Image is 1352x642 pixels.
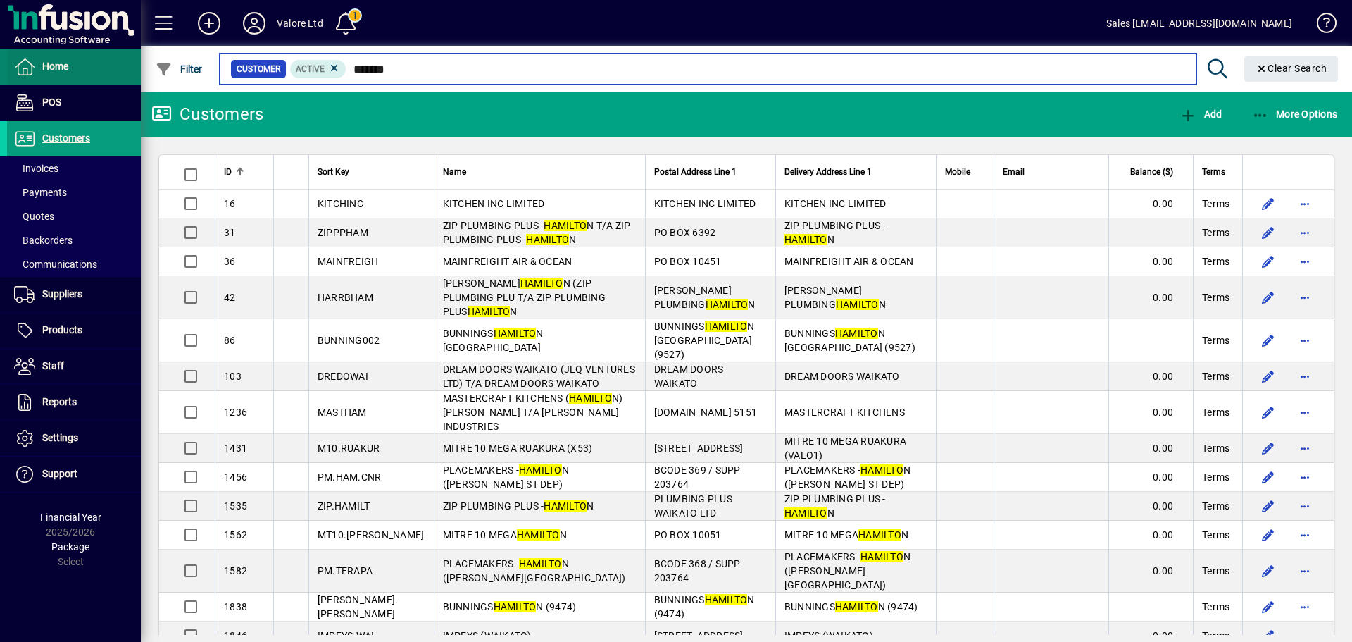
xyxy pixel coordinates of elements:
span: MAINFREIGHT AIR & OCEAN [443,256,572,267]
button: More options [1294,286,1316,309]
span: MAINFREIGH [318,256,379,267]
span: PLACEMAKERS - N ([PERSON_NAME][GEOGRAPHIC_DATA]) [443,558,626,584]
span: MASTERCRAFT KITCHENS ( N) [PERSON_NAME] T/A [PERSON_NAME] INDUSTRIES [443,393,623,432]
a: Suppliers [7,277,141,312]
button: More options [1294,365,1316,388]
span: Postal Address Line 1 [654,164,737,180]
span: BUNNINGS N (9474) [784,601,918,612]
em: HAMILTO [544,220,587,231]
span: Invoices [14,163,58,174]
button: Edit [1257,329,1279,352]
button: More options [1294,495,1316,517]
em: HAMILTO [706,299,749,310]
td: 0.00 [1108,247,1193,276]
button: Filter [152,56,206,82]
a: Products [7,313,141,348]
a: Settings [7,421,141,456]
span: Terms [1202,405,1229,419]
span: Balance ($) [1130,164,1173,180]
span: Terms [1202,369,1229,383]
span: ID [224,164,232,180]
span: DREAM DOORS WAIKATO (JLQ VENTURES LTD) T/A DREAM DOORS WAIKATO [443,364,635,389]
span: Products [42,324,82,335]
button: Add [1176,101,1225,127]
span: Suppliers [42,288,82,300]
button: Clear [1244,56,1339,82]
span: [STREET_ADDRESS] [654,630,744,641]
span: More Options [1252,109,1338,120]
div: Mobile [945,164,985,180]
span: IMPEYS (WAIKATO) [784,630,873,641]
span: Email [1003,164,1025,180]
span: 1236 [224,407,247,418]
div: Name [443,164,637,180]
button: Edit [1257,595,1279,618]
em: HAMILTO [494,328,537,339]
span: MASTERCRAFT KITCHENS [784,407,905,418]
span: PM.TERAPA [318,565,373,576]
span: Support [42,468,77,479]
td: 0.00 [1108,492,1193,521]
button: Edit [1257,250,1279,273]
span: PO BOX 10451 [654,256,722,267]
span: 1535 [224,500,247,512]
span: Mobile [945,164,970,180]
span: Terms [1202,290,1229,304]
span: Terms [1202,499,1229,513]
span: BUNNINGS N [GEOGRAPHIC_DATA] (9527) [784,328,915,353]
em: HAMILTO [835,328,878,339]
span: MT10.[PERSON_NAME] [318,529,425,541]
button: Edit [1257,401,1279,424]
button: More options [1294,221,1316,244]
span: Terms [1202,528,1229,542]
span: Sort Key [318,164,349,180]
span: 1562 [224,529,247,541]
em: HAMILTO [494,601,537,612]
button: Profile [232,11,277,36]
span: ZIP PLUMBING PLUS - N [784,493,886,519]
span: MITRE 10 MEGA RUAKURA (VALO1) [784,436,906,461]
span: BUNNINGS N [GEOGRAPHIC_DATA] (9527) [654,321,755,360]
a: Home [7,49,141,85]
button: More Options [1248,101,1341,127]
button: Edit [1257,221,1279,244]
span: [PERSON_NAME] PLUMBING N [784,285,886,310]
span: Active [296,64,325,74]
em: HAMILTO [520,278,563,289]
em: HAMILTO [519,558,562,569]
td: 0.00 [1108,362,1193,391]
span: Home [42,61,68,72]
span: 1582 [224,565,247,576]
span: Terms [1202,333,1229,347]
a: Knowledge Base [1306,3,1334,49]
span: Terms [1202,470,1229,484]
span: Filter [156,63,203,75]
button: More options [1294,595,1316,618]
td: 0.00 [1108,463,1193,492]
span: KITCHEN INC LIMITED [443,198,545,209]
span: 42 [224,292,236,303]
span: ZIPPPHAM [318,227,368,238]
a: Communications [7,252,141,276]
span: PLACEMAKERS - N ([PERSON_NAME] ST DEP) [784,464,910,490]
button: Edit [1257,192,1279,215]
button: Add [187,11,232,36]
span: [DOMAIN_NAME] 5151 [654,407,758,418]
span: HARRBHAM [318,292,373,303]
span: MAINFREIGHT AIR & OCEAN [784,256,914,267]
span: ZIP PLUMBING PLUS - N T/A ZIP PLUMBING PLUS - N [443,220,631,245]
div: Email [1003,164,1100,180]
td: 0.00 [1108,190,1193,218]
span: MITRE 10 MEGA N [784,529,908,541]
button: Edit [1257,560,1279,582]
button: Edit [1257,524,1279,546]
span: PLUMBING PLUS WAIKATO LTD [654,493,732,519]
a: Invoices [7,156,141,180]
em: HAMILTO [784,507,827,519]
span: [STREET_ADDRESS] [654,443,744,454]
div: Sales [EMAIL_ADDRESS][DOMAIN_NAME] [1106,12,1292,35]
span: Terms [1202,197,1229,211]
span: Delivery Address Line 1 [784,164,872,180]
span: 1431 [224,443,247,454]
span: ZIP.HAMILT [318,500,370,512]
